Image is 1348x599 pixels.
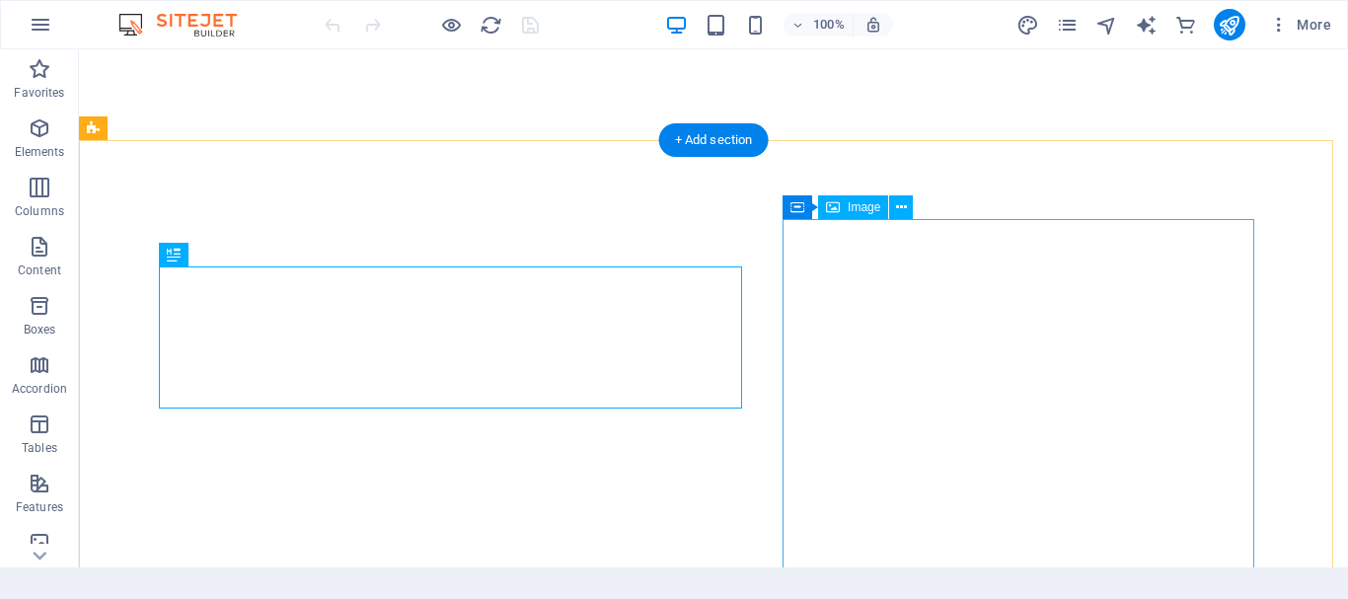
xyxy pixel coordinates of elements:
[813,13,845,37] h6: 100%
[1016,14,1039,37] i: Design (Ctrl+Alt+Y)
[12,381,67,397] p: Accordion
[18,262,61,278] p: Content
[14,85,64,101] p: Favorites
[1174,13,1198,37] button: commerce
[1135,14,1158,37] i: AI Writer
[1056,13,1080,37] button: pages
[659,123,769,157] div: + Add section
[1269,15,1331,35] span: More
[1261,9,1339,40] button: More
[1095,13,1119,37] button: navigator
[24,322,56,337] p: Boxes
[1135,13,1159,37] button: text_generator
[848,201,880,213] span: Image
[479,13,502,37] button: reload
[1016,13,1040,37] button: design
[15,144,65,160] p: Elements
[16,499,63,515] p: Features
[480,14,502,37] i: Reload page
[439,13,463,37] button: Click here to leave preview mode and continue editing
[1218,14,1240,37] i: Publish
[1174,14,1197,37] i: Commerce
[15,203,64,219] p: Columns
[22,440,57,456] p: Tables
[1095,14,1118,37] i: Navigator
[113,13,262,37] img: Editor Logo
[1214,9,1245,40] button: publish
[864,16,882,34] i: On resize automatically adjust zoom level to fit chosen device.
[1056,14,1079,37] i: Pages (Ctrl+Alt+S)
[784,13,854,37] button: 100%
